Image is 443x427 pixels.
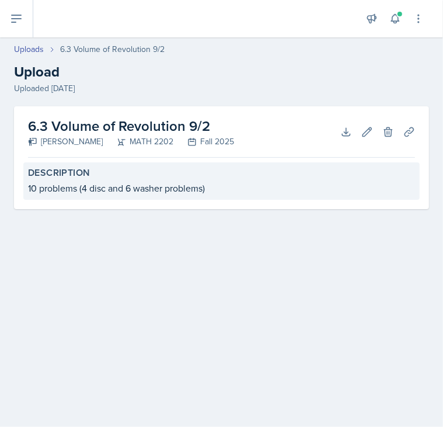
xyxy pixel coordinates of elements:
div: MATH 2202 [103,136,173,148]
h2: Upload [14,61,429,82]
div: Fall 2025 [173,136,234,148]
div: Uploaded [DATE] [14,82,429,95]
div: [PERSON_NAME] [28,136,103,148]
div: 10 problems (4 disc and 6 washer problems) [28,181,415,195]
div: 6.3 Volume of Revolution 9/2 [60,43,165,55]
label: Description [28,167,415,179]
a: Uploads [14,43,44,55]
h2: 6.3 Volume of Revolution 9/2 [28,116,234,137]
